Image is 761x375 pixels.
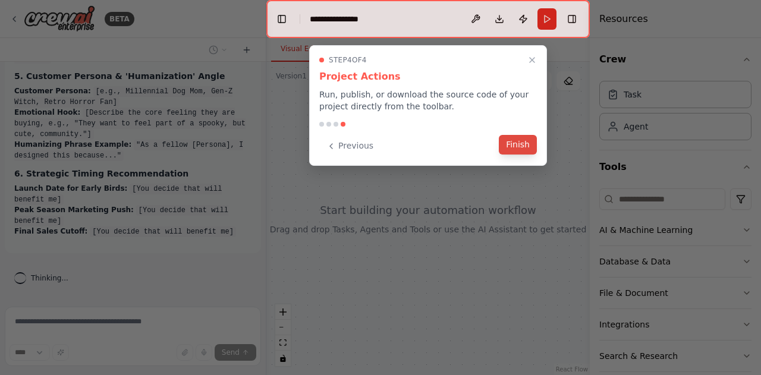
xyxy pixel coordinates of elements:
[319,89,537,112] p: Run, publish, or download the source code of your project directly from the toolbar.
[499,135,537,155] button: Finish
[319,70,537,84] h3: Project Actions
[273,11,290,27] button: Hide left sidebar
[525,53,539,67] button: Close walkthrough
[319,136,380,156] button: Previous
[329,55,367,65] span: Step 4 of 4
